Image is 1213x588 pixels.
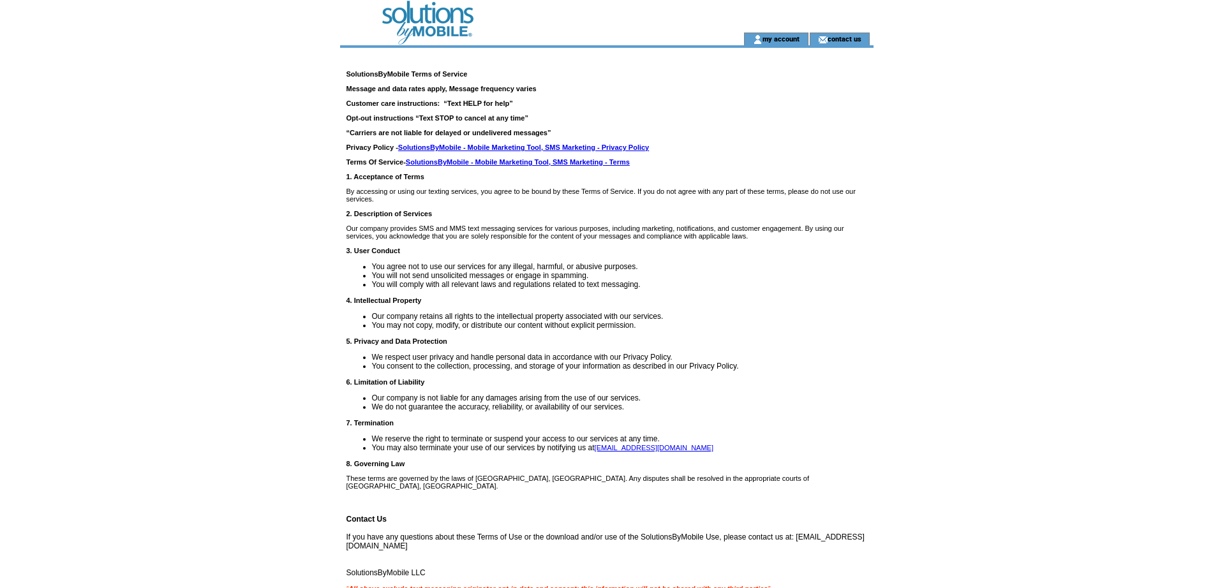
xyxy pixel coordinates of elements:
[828,34,861,43] a: contact us
[372,362,874,371] li: You consent to the collection, processing, and storage of your information as described in our Pr...
[398,143,649,151] a: SolutionsByMobile - Mobile Marketing Tool, SMS Marketing - Privacy Policy
[372,262,874,271] li: You agree not to use our services for any illegal, harmful, or abusive purposes.
[346,515,387,524] strong: Contact Us
[346,129,551,136] strong: “Carriers are not liable for delayed or undelivered messages”
[346,187,874,203] p: By accessing or using our texting services, you agree to be bound by these Terms of Service. If y...
[346,173,424,180] strong: 1. Acceptance of Terms
[346,99,513,107] strong: Customer care instructions: “Text HELP for help”
[346,70,468,78] strong: SolutionsByMobile Terms of Service
[372,402,874,411] li: We do not guarantee the accuracy, reliability, or availability of our services.
[346,224,874,240] p: Our company provides SMS and MMS text messaging services for various purposes, including marketin...
[372,434,874,443] li: We reserve the right to terminate or suspend your access to our services at any time.
[346,419,394,427] strong: 7. Termination
[372,393,874,402] li: Our company is not liable for any damages arising from the use of our services.
[372,321,874,330] li: You may not copy, modify, or distribute our content without explicit permission.
[346,247,400,254] strong: 3. User Conduct
[346,210,433,217] strong: 2. Description of Services
[372,271,874,280] li: You will not send unsolicited messages or engage in spamming.
[406,158,630,166] a: SolutionsByMobile - Mobile Marketing Tool, SMS Marketing - Terms
[346,114,528,122] strong: Opt-out instructions “Text STOP to cancel at any time”
[372,443,874,452] li: You may also terminate your use of our services by notifying us at
[818,34,828,45] img: contact_us_icon.gif
[346,297,422,304] strong: 4. Intellectual Property
[346,85,537,92] strong: Message and data rates apply, Message frequency varies
[346,474,874,490] p: These terms are governed by the laws of [GEOGRAPHIC_DATA], [GEOGRAPHIC_DATA]. Any disputes shall ...
[595,444,713,452] a: [EMAIL_ADDRESS][DOMAIN_NAME]
[346,158,630,166] strong: Terms Of Service-
[372,353,874,362] li: We respect user privacy and handle personal data in accordance with our Privacy Policy.
[372,280,874,289] li: You will comply with all relevant laws and regulations related to text messaging.
[372,312,874,321] li: Our company retains all rights to the intellectual property associated with our services.
[346,143,650,151] strong: Privacy Policy -
[346,460,405,467] strong: 8. Governing Law
[346,337,447,345] strong: 5. Privacy and Data Protection
[763,34,800,43] a: my account
[346,378,425,386] strong: 6. Limitation of Liability
[753,34,763,45] img: account_icon.gif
